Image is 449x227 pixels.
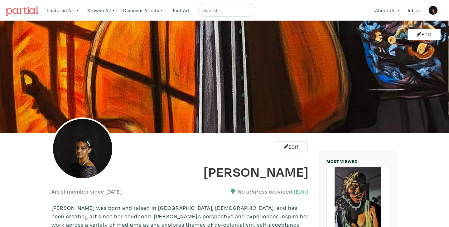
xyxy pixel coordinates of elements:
h6: Artist member since [DATE] [51,188,122,195]
img: phpThumb.php [51,117,114,180]
a: Inbox [405,4,423,17]
small: MOST VIEWED [326,158,358,164]
a: Featured Art [44,4,82,17]
a: Browse All [84,4,118,17]
a: About Us [372,4,402,17]
em: No address provided [238,188,292,195]
a: Edit [408,29,441,40]
a: (Edit) [294,188,309,195]
a: Edit [275,141,308,152]
a: Discover Artists [120,4,166,17]
img: phpThumb.php [428,6,438,15]
input: Search [203,7,249,14]
h1: [PERSON_NAME] [185,163,309,180]
a: Rent Art [169,4,193,17]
